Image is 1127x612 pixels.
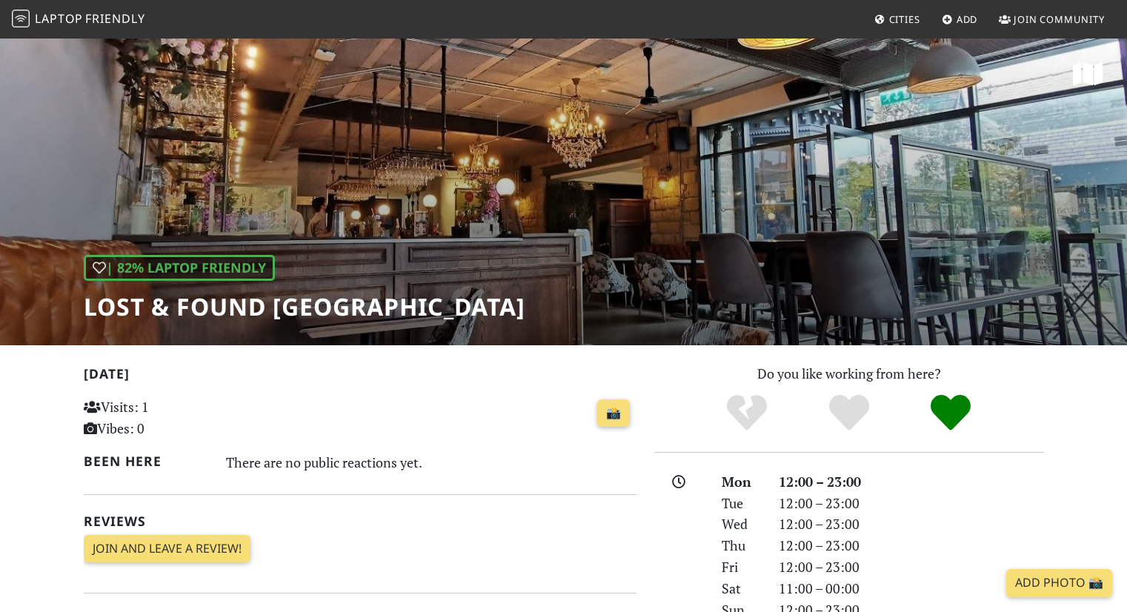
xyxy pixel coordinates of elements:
a: Join Community [993,6,1111,33]
a: Add Photo 📸 [1006,569,1112,597]
h2: Reviews [84,513,636,529]
a: Add [936,6,984,33]
span: Laptop [35,10,83,27]
div: 12:00 – 23:00 [770,535,1053,556]
a: LaptopFriendly LaptopFriendly [12,7,145,33]
p: Do you like working from here? [654,363,1044,385]
span: Friendly [85,10,144,27]
div: Fri [713,556,769,578]
div: 12:00 – 23:00 [770,513,1053,535]
img: LaptopFriendly [12,10,30,27]
div: Definitely! [900,393,1002,433]
h1: Lost & Found [GEOGRAPHIC_DATA] [84,293,525,321]
p: Visits: 1 Vibes: 0 [84,396,256,439]
div: 12:00 – 23:00 [770,556,1053,578]
a: Join and leave a review! [84,535,250,563]
div: There are no public reactions yet. [226,450,636,474]
span: Add [957,13,978,26]
div: Thu [713,535,769,556]
div: | 82% Laptop Friendly [84,255,275,281]
div: 12:00 – 23:00 [770,471,1053,493]
div: No [696,393,798,433]
h2: Been here [84,453,209,469]
div: 11:00 – 00:00 [770,578,1053,599]
div: Mon [713,471,769,493]
span: Cities [889,13,920,26]
div: Yes [798,393,900,433]
div: Tue [713,493,769,514]
a: 📸 [597,399,630,428]
div: 12:00 – 23:00 [770,493,1053,514]
span: Join Community [1014,13,1105,26]
div: Wed [713,513,769,535]
div: Sat [713,578,769,599]
a: Cities [868,6,926,33]
h2: [DATE] [84,366,636,388]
